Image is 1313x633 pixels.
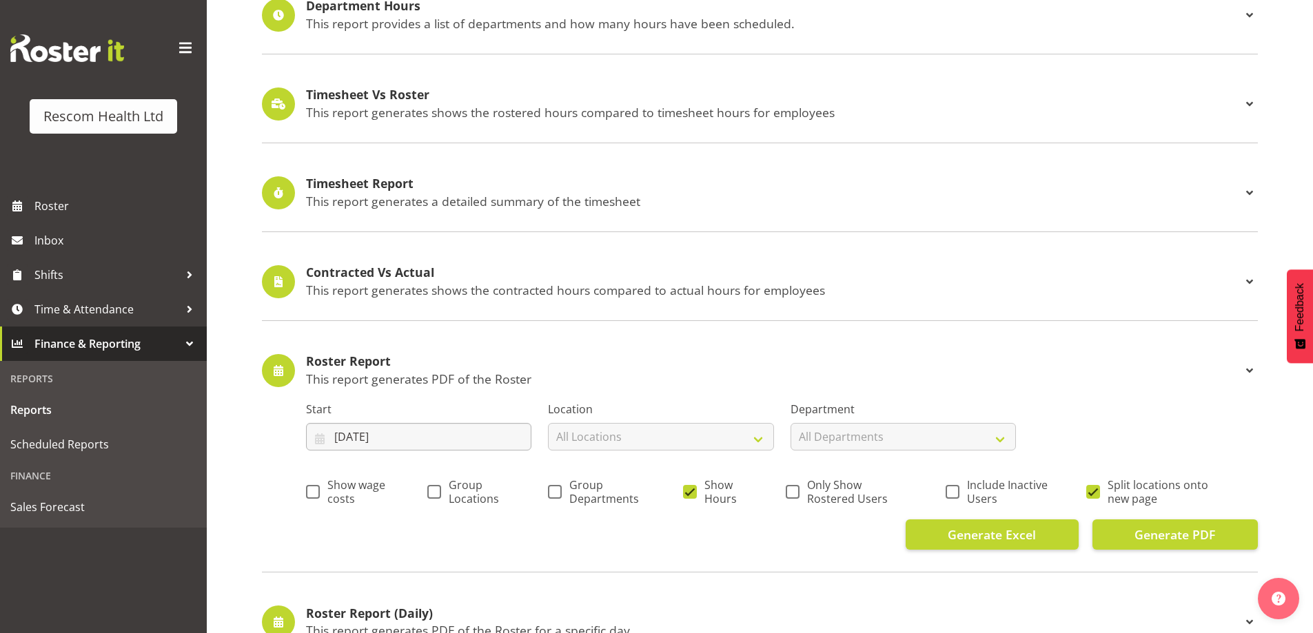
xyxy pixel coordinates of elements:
[306,401,531,417] label: Start
[262,176,1258,209] div: Timesheet Report This report generates a detailed summary of the timesheet
[1272,592,1285,605] img: help-xxl-2.png
[306,282,1241,298] p: This report generates shows the contracted hours compared to actual hours for employees
[306,177,1241,191] h4: Timesheet Report
[306,371,1241,386] p: This report generates PDF of the Roster
[34,230,200,251] span: Inbox
[306,266,1241,280] h4: Contracted Vs Actual
[262,354,1258,387] div: Roster Report This report generates PDF of the Roster
[959,478,1048,506] span: Include Inactive Users
[10,434,196,455] span: Scheduled Reports
[800,478,907,506] span: Only Show Rostered Users
[548,401,773,417] label: Location
[906,519,1079,550] button: Generate Excel
[562,478,644,506] span: Group Departments
[43,106,163,127] div: Rescom Health Ltd
[1287,269,1313,363] button: Feedback - Show survey
[306,194,1241,209] p: This report generates a detailed summary of the timesheet
[34,299,179,320] span: Time & Attendance
[306,607,1241,621] h4: Roster Report (Daily)
[34,264,179,285] span: Shifts
[3,364,203,393] div: Reports
[441,478,509,506] span: Group Locations
[262,265,1258,298] div: Contracted Vs Actual This report generates shows the contracted hours compared to actual hours fo...
[10,399,196,420] span: Reports
[10,497,196,517] span: Sales Forecast
[3,490,203,524] a: Sales Forecast
[34,333,179,354] span: Finance & Reporting
[320,478,389,506] span: Show wage costs
[1092,519,1258,550] button: Generate PDF
[34,196,200,216] span: Roster
[306,355,1241,369] h4: Roster Report
[306,16,1241,31] p: This report provides a list of departments and how many hours have been scheduled.
[3,393,203,427] a: Reports
[1100,478,1219,506] span: Split locations onto new page
[697,478,747,506] span: Show Hours
[306,88,1241,102] h4: Timesheet Vs Roster
[1294,283,1306,331] span: Feedback
[262,87,1258,121] div: Timesheet Vs Roster This report generates shows the rostered hours compared to timesheet hours fo...
[1134,526,1215,543] span: Generate PDF
[791,401,1016,417] label: Department
[306,105,1241,120] p: This report generates shows the rostered hours compared to timesheet hours for employees
[10,34,124,62] img: Rosterit website logo
[3,461,203,490] div: Finance
[306,423,531,450] input: Click to select...
[948,526,1036,543] span: Generate Excel
[3,427,203,461] a: Scheduled Reports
